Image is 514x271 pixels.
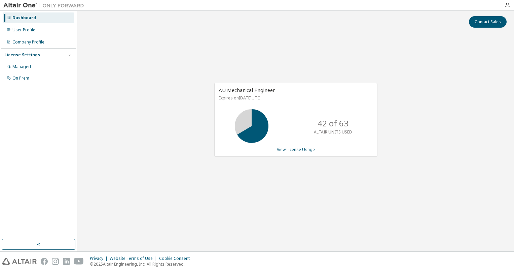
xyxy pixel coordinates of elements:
[12,64,31,69] div: Managed
[12,39,44,45] div: Company Profile
[314,129,352,135] p: ALTAIR UNITS USED
[12,76,29,81] div: On Prem
[52,258,59,265] img: instagram.svg
[110,256,159,261] div: Website Terms of Use
[12,15,36,21] div: Dashboard
[90,256,110,261] div: Privacy
[74,258,84,265] img: youtube.svg
[469,16,507,28] button: Contact Sales
[159,256,194,261] div: Cookie Consent
[318,118,348,129] p: 42 of 63
[63,258,70,265] img: linkedin.svg
[90,261,194,267] p: © 2025 Altair Engineering, Inc. All Rights Reserved.
[41,258,48,265] img: facebook.svg
[12,27,35,33] div: User Profile
[219,95,371,101] p: Expires on [DATE] UTC
[4,52,40,58] div: License Settings
[2,258,37,265] img: altair_logo.svg
[3,2,87,9] img: Altair One
[219,87,275,93] span: AU Mechanical Engineer
[277,147,315,152] a: View License Usage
